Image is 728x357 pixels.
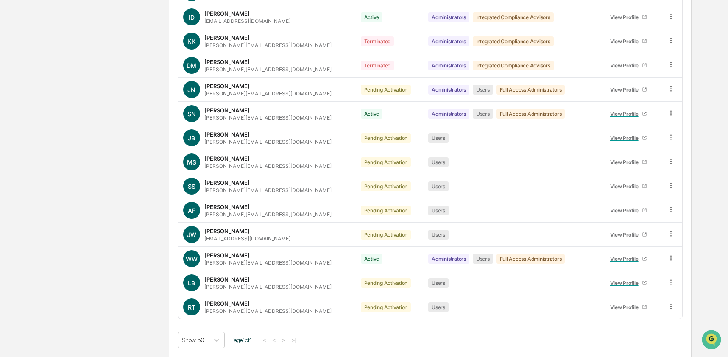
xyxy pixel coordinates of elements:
[361,181,411,191] div: Pending Activation
[29,73,107,80] div: We're available if you need us!
[189,14,195,21] span: ID
[428,206,449,215] div: Users
[270,337,278,344] button: <
[428,61,469,70] div: Administrators
[204,308,332,314] div: [PERSON_NAME][EMAIL_ADDRESS][DOMAIN_NAME]
[204,284,332,290] div: [PERSON_NAME][EMAIL_ADDRESS][DOMAIN_NAME]
[259,337,268,344] button: |<
[610,183,642,190] div: View Profile
[204,107,250,114] div: [PERSON_NAME]
[361,61,394,70] div: Terminated
[610,231,642,238] div: View Profile
[610,62,642,69] div: View Profile
[204,131,250,138] div: [PERSON_NAME]
[188,207,195,214] span: AF
[610,86,642,93] div: View Profile
[496,109,565,119] div: Full Access Administrators
[204,90,332,97] div: [PERSON_NAME][EMAIL_ADDRESS][DOMAIN_NAME]
[187,86,195,93] span: JN
[5,120,57,135] a: 🔎Data Lookup
[289,337,299,344] button: >|
[204,228,250,234] div: [PERSON_NAME]
[204,204,250,210] div: [PERSON_NAME]
[204,187,332,193] div: [PERSON_NAME][EMAIL_ADDRESS][DOMAIN_NAME]
[606,156,650,169] a: View Profile
[610,14,642,20] div: View Profile
[204,34,250,41] div: [PERSON_NAME]
[610,135,642,141] div: View Profile
[428,181,449,191] div: Users
[606,301,650,314] a: View Profile
[5,103,58,119] a: 🖐️Preclearance
[204,179,250,186] div: [PERSON_NAME]
[17,107,55,115] span: Preclearance
[606,35,650,48] a: View Profile
[361,109,383,119] div: Active
[428,278,449,288] div: Users
[606,11,650,24] a: View Profile
[204,10,250,17] div: [PERSON_NAME]
[473,109,493,119] div: Users
[204,66,332,73] div: [PERSON_NAME][EMAIL_ADDRESS][DOMAIN_NAME]
[60,143,103,150] a: Powered byPylon
[188,134,195,142] span: JB
[610,280,642,286] div: View Profile
[188,183,195,190] span: SS
[428,36,469,46] div: Administrators
[8,124,15,131] div: 🔎
[186,255,198,262] span: WW
[473,12,554,22] div: Integrated Compliance Advisors
[8,108,15,114] div: 🖐️
[204,83,250,89] div: [PERSON_NAME]
[144,67,154,78] button: Start new chat
[473,85,493,95] div: Users
[428,230,449,240] div: Users
[606,204,650,217] a: View Profile
[361,230,411,240] div: Pending Activation
[428,254,469,264] div: Administrators
[606,59,650,72] a: View Profile
[187,231,196,238] span: JW
[231,337,252,343] span: Page 1 of 1
[204,18,290,24] div: [EMAIL_ADDRESS][DOMAIN_NAME]
[361,254,383,264] div: Active
[61,108,68,114] div: 🗄️
[606,131,650,145] a: View Profile
[606,83,650,96] a: View Profile
[606,180,650,193] a: View Profile
[187,159,196,166] span: MS
[8,18,154,31] p: How can we help?
[361,157,411,167] div: Pending Activation
[204,252,250,259] div: [PERSON_NAME]
[204,163,332,169] div: [PERSON_NAME][EMAIL_ADDRESS][DOMAIN_NAME]
[204,139,332,145] div: [PERSON_NAME][EMAIL_ADDRESS][DOMAIN_NAME]
[204,59,250,65] div: [PERSON_NAME]
[361,302,411,312] div: Pending Activation
[361,12,383,22] div: Active
[606,228,650,241] a: View Profile
[361,278,411,288] div: Pending Activation
[204,300,250,307] div: [PERSON_NAME]
[204,211,332,218] div: [PERSON_NAME][EMAIL_ADDRESS][DOMAIN_NAME]
[188,279,195,287] span: LB
[361,206,411,215] div: Pending Activation
[606,107,650,120] a: View Profile
[187,110,196,117] span: SN
[84,144,103,150] span: Pylon
[361,85,411,95] div: Pending Activation
[610,256,642,262] div: View Profile
[606,276,650,290] a: View Profile
[204,114,332,121] div: [PERSON_NAME][EMAIL_ADDRESS][DOMAIN_NAME]
[204,259,332,266] div: [PERSON_NAME][EMAIL_ADDRESS][DOMAIN_NAME]
[204,235,290,242] div: [EMAIL_ADDRESS][DOMAIN_NAME]
[610,304,642,310] div: View Profile
[204,155,250,162] div: [PERSON_NAME]
[606,252,650,265] a: View Profile
[204,276,250,283] div: [PERSON_NAME]
[610,38,642,45] div: View Profile
[428,157,449,167] div: Users
[473,36,554,46] div: Integrated Compliance Advisors
[70,107,105,115] span: Attestations
[428,12,469,22] div: Administrators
